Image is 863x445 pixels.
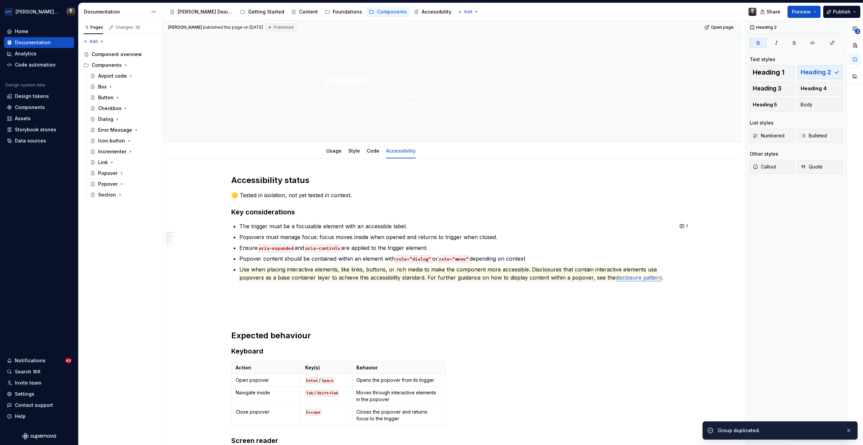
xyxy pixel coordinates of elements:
[231,175,309,185] strong: Accessibility status
[383,143,418,158] div: Accessibility
[231,346,674,356] h3: Keyboard
[15,61,56,68] div: Code automation
[98,170,118,177] div: Popover
[15,115,31,122] div: Assets
[4,59,74,70] a: Code automation
[326,148,341,154] a: Usage
[87,168,160,179] a: Popover
[15,50,36,57] div: Analytics
[823,6,860,18] button: Publish
[231,208,295,216] strong: Key considerations
[792,8,811,15] span: Preview
[98,105,121,112] div: Checkbox
[87,135,160,146] a: Icon button
[4,355,74,366] button: Notifications42
[135,25,141,30] span: 13
[346,143,363,158] div: Style
[98,181,118,187] div: Popover
[750,151,778,157] div: Other styles
[248,8,284,15] div: Getting Started
[4,102,74,113] a: Components
[356,364,442,371] p: Behavior
[855,29,860,34] span: 2
[753,101,777,108] span: Heading 5
[322,6,365,17] a: Foundations
[239,233,674,241] p: Popovers must manage focus: focus moves inside when opened and returns to trigger when closed.
[366,6,410,17] a: Components
[750,120,774,126] div: List styles
[316,390,339,397] code: Shift+Tab
[81,60,160,71] div: Components
[98,127,132,133] div: Error Message
[92,51,142,58] div: Component overview
[15,137,46,144] div: Data sources
[455,7,481,17] button: Add
[750,98,795,111] button: Heading 5
[305,389,348,396] p: /
[377,8,407,15] div: Components
[236,377,297,384] p: Open popover
[4,48,74,59] a: Analytics
[15,28,28,35] div: Home
[324,90,578,109] textarea: A popover is an overlay container anchored to a trigger that shows brief, contextual information ...
[167,6,236,17] a: [PERSON_NAME] Design
[15,126,56,133] div: Storybook stories
[98,159,108,166] div: Link
[87,81,160,92] a: Box
[753,69,784,76] span: Heading 1
[798,129,843,142] button: Bulleted
[686,224,688,229] span: 1
[438,255,470,263] code: role="menu"
[15,357,46,364] div: Notifications
[239,255,674,263] p: Popover content should be contained within an element with or depending on context
[753,85,781,92] span: Heading 3
[367,148,379,154] a: Code
[750,129,795,142] button: Numbered
[801,85,827,92] span: Heading 4
[115,25,141,30] div: Changes
[236,409,297,415] p: Close popover
[81,37,106,46] button: Add
[616,274,662,281] a: disclosure pattern
[348,148,360,154] a: Style
[386,148,416,154] a: Accessibility
[703,23,737,32] a: Open page
[305,409,321,416] code: Escape
[718,427,840,434] div: Group duplicated.
[15,104,45,111] div: Components
[87,189,160,200] a: Section
[67,8,75,16] img: Teunis Vorsteveld
[98,191,116,198] div: Section
[711,25,734,30] span: Open page
[168,25,202,30] span: [PERSON_NAME]
[84,8,148,15] div: Documentation
[321,377,334,384] code: Space
[833,8,851,15] span: Publish
[411,6,454,17] a: Accessibility
[92,62,122,69] div: Components
[750,66,795,79] button: Heading 1
[4,389,74,399] a: Settings
[4,124,74,135] a: Storybook stories
[305,377,319,384] code: Enter
[98,116,113,123] div: Dialog
[239,244,674,252] p: Ensure and are applied to the trigger element.
[464,9,472,15] span: Add
[356,377,442,384] p: Opens the popover from its trigger
[22,433,56,440] svg: Supernova Logo
[4,113,74,124] a: Assets
[801,163,823,170] span: Quote
[678,221,691,231] button: 1
[5,82,45,88] div: Design system data
[748,8,756,16] img: Teunis Vorsteveld
[65,358,71,363] span: 42
[98,83,107,90] div: Box
[15,93,49,100] div: Design tokens
[798,82,843,95] button: Heading 4
[333,8,362,15] div: Foundations
[237,6,287,17] a: Getting Started
[4,366,74,377] button: Search ⌘K
[274,25,294,30] span: Published
[1,4,77,19] button: [PERSON_NAME] AirlinesTeunis Vorsteveld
